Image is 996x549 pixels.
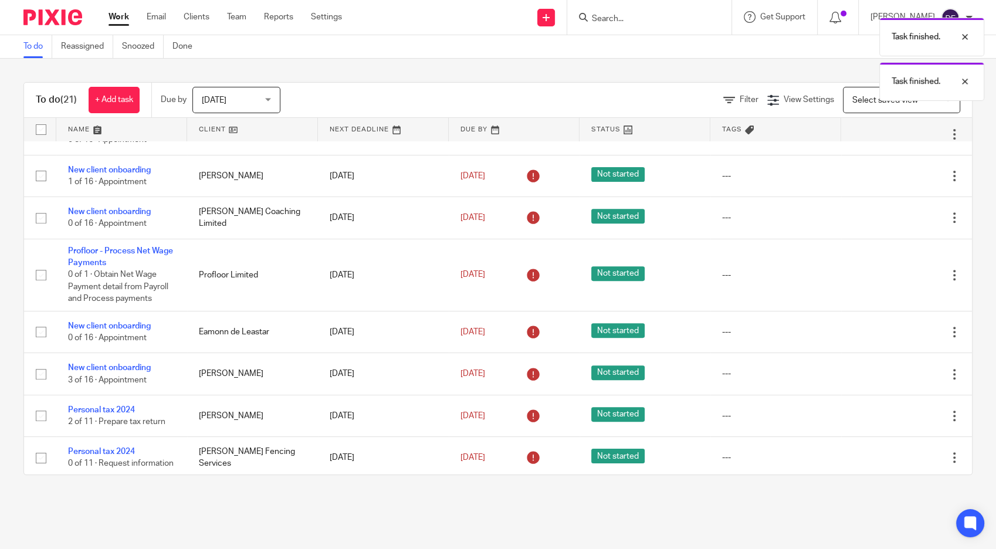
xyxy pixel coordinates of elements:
[187,197,318,239] td: [PERSON_NAME] Coaching Limited
[591,209,645,223] span: Not started
[941,8,960,27] img: svg%3E
[852,96,918,104] span: Select saved view
[36,94,77,106] h1: To do
[318,437,449,479] td: [DATE]
[68,406,135,414] a: Personal tax 2024
[591,167,645,182] span: Not started
[318,197,449,239] td: [DATE]
[187,395,318,436] td: [PERSON_NAME]
[68,322,151,330] a: New client onboarding
[591,407,645,422] span: Not started
[591,365,645,380] span: Not started
[184,11,209,23] a: Clients
[147,11,166,23] a: Email
[68,271,168,303] span: 0 of 1 · Obtain Net Wage Payment detail from Payroll and Process payments
[68,460,174,468] span: 0 of 11 · Request information
[227,11,246,23] a: Team
[264,11,293,23] a: Reports
[23,35,52,58] a: To do
[318,155,449,196] td: [DATE]
[172,35,201,58] a: Done
[68,448,135,456] a: Personal tax 2024
[187,311,318,353] td: Eamonn de Leastar
[892,76,940,87] p: Task finished.
[68,178,147,186] span: 1 of 16 · Appointment
[68,136,147,144] span: 0 of 16 · Appointment
[318,353,449,395] td: [DATE]
[187,239,318,311] td: Profloor Limited
[68,418,165,426] span: 2 of 11 · Prepare tax return
[460,172,485,180] span: [DATE]
[722,326,829,338] div: ---
[722,452,829,463] div: ---
[68,208,151,216] a: New client onboarding
[318,311,449,353] td: [DATE]
[61,35,113,58] a: Reassigned
[722,170,829,182] div: ---
[68,220,147,228] span: 0 of 16 · Appointment
[187,437,318,479] td: [PERSON_NAME] Fencing Services
[311,11,342,23] a: Settings
[460,453,485,462] span: [DATE]
[187,155,318,196] td: [PERSON_NAME]
[722,269,829,281] div: ---
[318,239,449,311] td: [DATE]
[591,266,645,281] span: Not started
[89,87,140,113] a: + Add task
[23,9,82,25] img: Pixie
[460,412,485,420] span: [DATE]
[122,35,164,58] a: Snoozed
[68,247,173,267] a: Profloor - Process Net Wage Payments
[109,11,129,23] a: Work
[722,126,742,133] span: Tags
[68,376,147,384] span: 3 of 16 · Appointment
[722,368,829,379] div: ---
[460,271,485,279] span: [DATE]
[60,95,77,104] span: (21)
[722,212,829,223] div: ---
[892,31,940,43] p: Task finished.
[202,96,226,104] span: [DATE]
[460,370,485,378] span: [DATE]
[68,364,151,372] a: New client onboarding
[161,94,187,106] p: Due by
[460,328,485,336] span: [DATE]
[68,334,147,342] span: 0 of 16 · Appointment
[318,395,449,436] td: [DATE]
[591,323,645,338] span: Not started
[722,410,829,422] div: ---
[187,353,318,395] td: [PERSON_NAME]
[460,213,485,222] span: [DATE]
[591,449,645,463] span: Not started
[68,166,151,174] a: New client onboarding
